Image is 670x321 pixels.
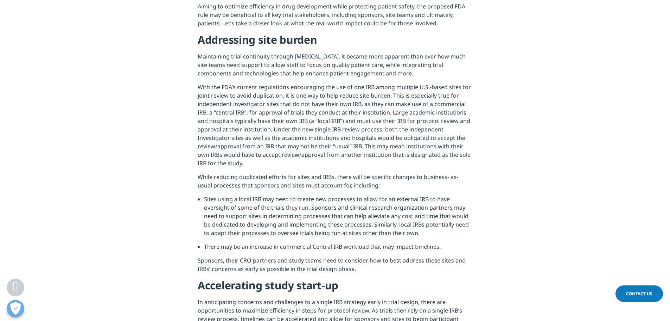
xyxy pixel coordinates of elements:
button: Open Preferences [7,300,24,317]
p: Sponsors, their CRO partners and study teams need to consider how to best address these sites and... [198,256,472,278]
p: With the FDA’s current regulations encouraging the use of one IRB among multiple U.S.-based sites... [198,83,472,173]
p: Maintaining trial continuity through [MEDICAL_DATA], it became more apparent than ever how much s... [198,52,472,83]
h4: Addressing site burden [198,33,472,52]
p: While reducing duplicated efforts for sites and IRBs, there will be specific changes to business-... [198,173,472,195]
span: Contact Us [626,291,652,297]
a: Contact Us [615,285,663,302]
li: Sites using a local IRB may need to create new processes to allow for an external IRB to have ove... [204,195,472,242]
li: There may be an increase in commercial Central IRB workload that may impact timelines. [204,242,472,256]
h4: Accelerating study start-up [198,278,472,298]
p: Aiming to optimize efficiency in drug development while protecting patient safety, the proposed F... [198,2,472,33]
